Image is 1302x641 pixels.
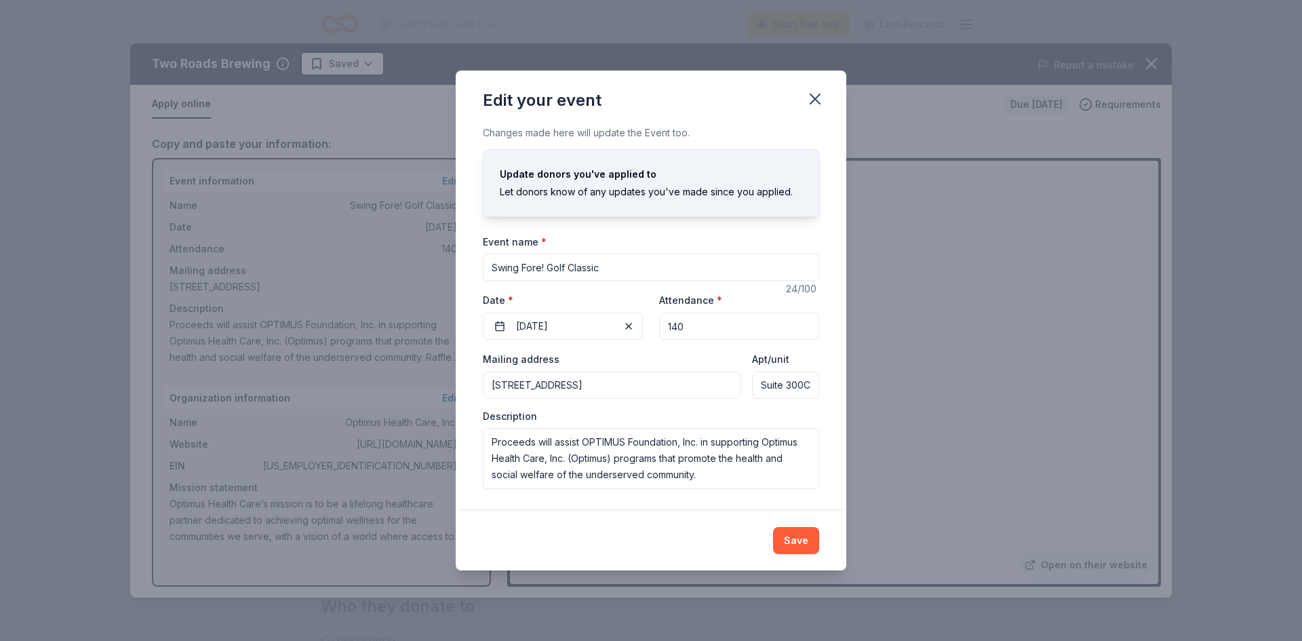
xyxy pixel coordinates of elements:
[483,313,643,340] button: [DATE]
[483,90,601,111] div: Edit your event
[483,428,819,489] textarea: Proceeds will assist OPTIMUS Foundation, Inc. in supporting Optimus Health Care, Inc. (Optimus) p...
[786,281,819,297] div: 24 /100
[659,294,722,307] label: Attendance
[483,353,559,366] label: Mailing address
[483,294,643,307] label: Date
[659,313,819,340] input: 20
[752,353,789,366] label: Apt/unit
[483,372,741,399] input: Enter a US address
[483,254,819,281] input: Spring Fundraiser
[773,527,819,554] button: Save
[483,125,819,141] div: Changes made here will update the Event too.
[483,410,537,423] label: Description
[483,235,547,249] label: Event name
[500,166,802,182] div: Update donors you've applied to
[752,372,819,399] input: #
[500,184,802,200] div: Let donors know of any updates you've made since you applied.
